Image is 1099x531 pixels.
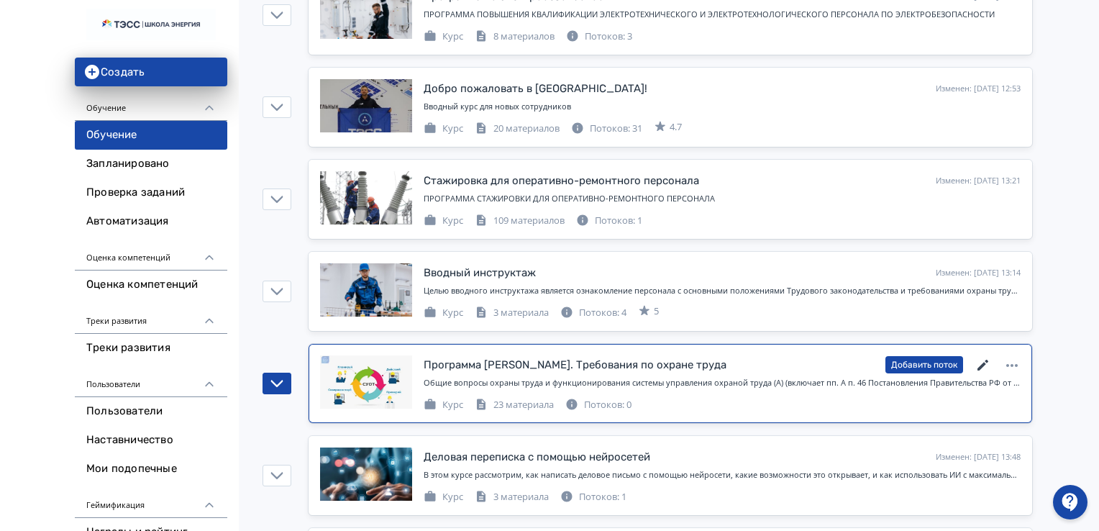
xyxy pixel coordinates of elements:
div: Изменен: [DATE] 12:53 [936,83,1021,95]
div: Потоков: 3 [566,29,632,44]
div: В этом курсе рассмотрим, как написать деловое письмо с помощью нейросети, какие возможности это о... [424,469,1021,481]
button: Создать [75,58,227,86]
div: Курс [424,29,463,44]
div: Стажировка для оперативно-ремонтного персонала [424,173,699,189]
a: Пользователи [75,397,227,426]
div: Изменен: [DATE] 13:14 [936,267,1021,279]
a: Запланировано [75,150,227,178]
div: Потоков: 1 [576,214,642,228]
div: Курс [424,398,463,412]
span: 5 [654,304,659,319]
div: Потоков: 31 [571,122,642,136]
div: Курс [424,306,463,320]
a: Обучение [75,121,227,150]
div: Вводный инструктаж [424,265,536,281]
div: Пользователи [75,363,227,397]
div: Курс [424,214,463,228]
div: ПРОГРАММА ПОВЫШЕНИЯ КВАЛИФИКАЦИИ ЭЛЕКТРОТЕХНИЧЕСКОГО И ЭЛЕКТРОТЕХНОЛОГИЧЕСКОГО ПЕРСОНАЛА ПО ЭЛЕКТ... [424,9,1021,21]
div: Добро пожаловать в ТЭСС! [424,81,647,97]
div: Курс [424,490,463,504]
div: Вводный курс для новых сотрудников [424,101,1021,113]
div: Треки развития [75,299,227,334]
div: Целью вводного инструктажа является ознакомление персонала с основными положениями Трудового зако... [424,285,1021,297]
a: Оценка компетенций [75,271,227,299]
div: 20 материалов [475,122,560,136]
div: ПРОГРАММА СТАЖИРОВКИ ДЛЯ ОПЕРАТИВНО-РЕМОНТНОГО ПЕРСОНАЛА [424,193,1021,205]
div: 3 материала [475,490,549,504]
div: Программа А. Требования по охране труда [424,357,726,373]
a: Мои подопечные [75,455,227,484]
div: 109 материалов [475,214,565,228]
div: 3 материала [475,306,549,320]
div: Потоков: 4 [560,306,626,320]
div: Курс [424,122,463,136]
button: Добавить поток [885,356,963,373]
a: Треки развития [75,334,227,363]
a: Автоматизация [75,207,227,236]
div: 8 материалов [475,29,555,44]
span: 4.7 [670,120,682,135]
div: Геймификация [75,484,227,518]
div: Изменен: [DATE] 13:21 [936,175,1021,187]
div: Общие вопросы охраны труда и функционирования системы управления охраной труда (А) (включает пп. ... [424,377,1021,389]
a: Наставничество [75,426,227,455]
div: 23 материала [475,398,554,412]
img: https://files.teachbase.ru/system/account/58100/logo/medium-38c3fda1763a5bb9dd6d11ab75cd7da2.png [86,9,216,40]
div: Изменен: [DATE] 13:48 [936,451,1021,463]
div: Потоков: 1 [560,490,626,504]
div: Деловая переписка с помощью нейросетей [424,449,650,466]
div: Потоков: 0 [565,398,631,412]
div: Оценка компетенций [75,236,227,271]
div: Обучение [75,86,227,121]
a: Проверка заданий [75,178,227,207]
